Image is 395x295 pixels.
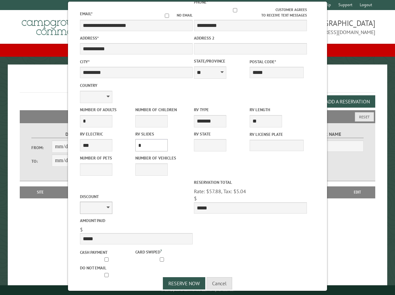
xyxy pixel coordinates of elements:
label: Number of Vehicles [135,155,189,161]
label: No email [157,13,193,18]
label: RV Type [194,107,248,113]
label: Card swiped [135,248,189,255]
label: Dates [31,131,113,138]
span: $ [194,195,197,202]
label: Address 2 [194,35,307,41]
span: Rate: $57.88, Tax: $5.04 [194,188,246,195]
label: Email [80,11,93,17]
h2: Filters [20,110,375,123]
a: ? [160,248,162,253]
label: RV License Plate [250,131,304,137]
label: Address [80,35,193,41]
small: © Campground Commander LLC. All rights reserved. [161,288,234,292]
label: Number of Children [135,107,189,113]
label: Number of Pets [80,155,134,161]
label: RV Electric [80,131,134,137]
label: RV State [194,131,248,137]
label: Customer agrees to receive text messages [194,7,307,18]
th: Site [23,186,57,198]
label: State/Province [194,58,248,64]
label: Cash payment [80,249,134,255]
h1: Reservations [20,75,375,93]
span: $ [80,226,83,233]
label: Amount paid [80,218,193,224]
input: Customer agrees to receive text messages [195,8,276,12]
th: Dates [57,186,103,198]
th: Edit [340,186,375,198]
label: Number of Adults [80,107,134,113]
button: Reserve Now [163,277,205,289]
input: No email [157,14,177,18]
button: Add a Reservation [320,95,375,108]
label: RV Slides [135,131,189,137]
label: Postal Code [250,59,304,65]
label: Country [80,82,193,88]
label: Discount [80,194,193,200]
label: Do not email [80,265,134,271]
button: Reset [355,112,374,122]
img: Campground Commander [20,13,101,38]
label: RV Length [250,107,304,113]
label: From: [31,145,52,151]
label: To: [31,158,52,164]
button: Cancel [207,277,232,289]
label: Reservation Total [194,179,307,185]
label: City [80,59,193,65]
